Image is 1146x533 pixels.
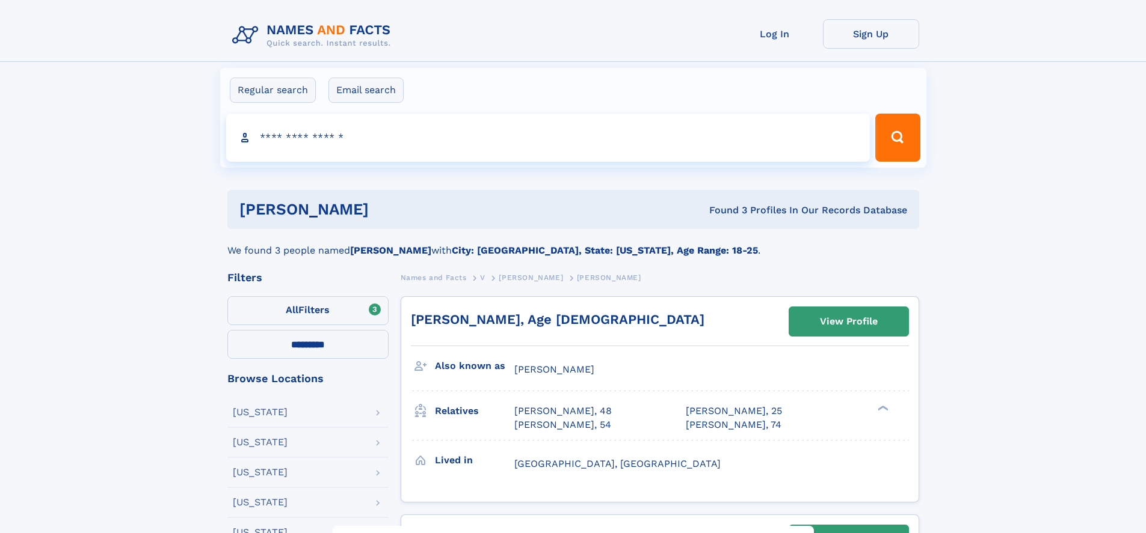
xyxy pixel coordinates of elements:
[239,202,539,217] h1: [PERSON_NAME]
[686,404,782,418] a: [PERSON_NAME], 25
[435,401,514,421] h3: Relatives
[227,296,389,325] label: Filters
[286,304,298,315] span: All
[452,245,758,256] b: City: [GEOGRAPHIC_DATA], State: [US_STATE], Age Range: 18-25
[514,418,611,431] a: [PERSON_NAME], 54
[227,272,389,283] div: Filters
[328,78,404,103] label: Email search
[435,450,514,471] h3: Lived in
[411,312,704,327] a: [PERSON_NAME], Age [DEMOGRAPHIC_DATA]
[823,19,919,49] a: Sign Up
[233,468,288,477] div: [US_STATE]
[227,373,389,384] div: Browse Locations
[875,404,889,412] div: ❯
[226,114,870,162] input: search input
[401,270,467,285] a: Names and Facts
[727,19,823,49] a: Log In
[233,407,288,417] div: [US_STATE]
[227,19,401,52] img: Logo Names and Facts
[514,404,612,418] a: [PERSON_NAME], 48
[227,229,919,258] div: We found 3 people named with .
[499,273,563,282] span: [PERSON_NAME]
[233,498,288,507] div: [US_STATE]
[514,364,594,375] span: [PERSON_NAME]
[686,418,781,431] a: [PERSON_NAME], 74
[789,307,908,336] a: View Profile
[577,273,641,282] span: [PERSON_NAME]
[480,273,485,282] span: V
[820,308,878,335] div: View Profile
[499,270,563,285] a: [PERSON_NAME]
[435,356,514,376] h3: Also known as
[350,245,431,256] b: [PERSON_NAME]
[233,437,288,447] div: [US_STATE]
[539,204,907,217] div: Found 3 Profiles In Our Records Database
[230,78,316,103] label: Regular search
[480,270,485,285] a: V
[875,114,920,162] button: Search Button
[514,458,721,469] span: [GEOGRAPHIC_DATA], [GEOGRAPHIC_DATA]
